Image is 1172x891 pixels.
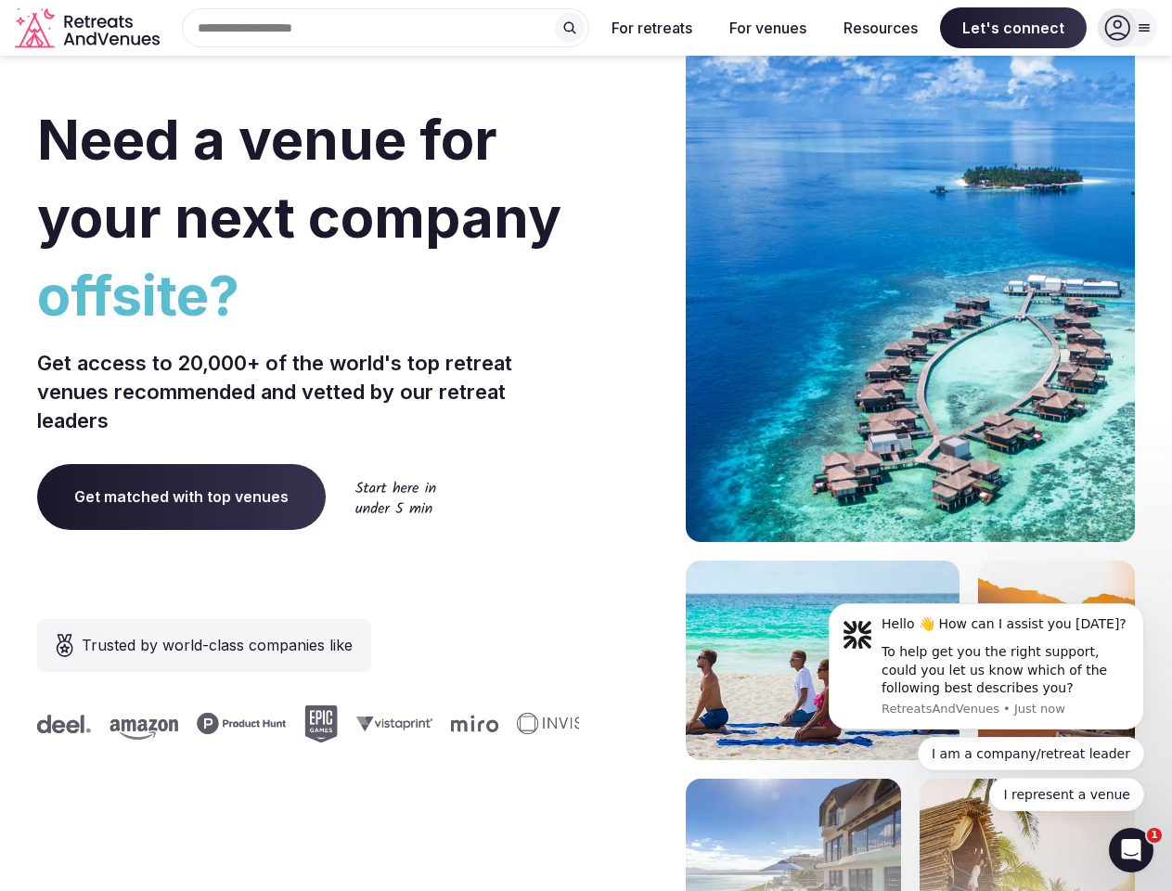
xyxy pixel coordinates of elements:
p: Get access to 20,000+ of the world's top retreat venues recommended and vetted by our retreat lea... [37,349,579,434]
svg: Deel company logo [36,715,90,733]
svg: Invisible company logo [516,713,618,735]
img: woman sitting in back of truck with camels [978,561,1135,760]
span: offsite? [37,256,579,334]
a: Visit the homepage [15,7,163,49]
span: Need a venue for your next company [37,106,561,251]
a: Get matched with top venues [37,464,326,529]
svg: Retreats and Venues company logo [15,7,163,49]
img: yoga on tropical beach [686,561,959,760]
svg: Miro company logo [450,715,497,732]
svg: Vistaprint company logo [355,716,431,731]
svg: Epic Games company logo [303,705,337,742]
span: 1 [1147,828,1162,843]
span: Trusted by world-class companies like [82,634,353,656]
iframe: Intercom live chat [1109,828,1153,872]
button: For retreats [597,7,707,48]
img: Start here in under 5 min [355,481,436,513]
iframe: Intercom notifications message [801,587,1172,822]
button: For venues [715,7,821,48]
button: Resources [829,7,933,48]
span: Let's connect [940,7,1087,48]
